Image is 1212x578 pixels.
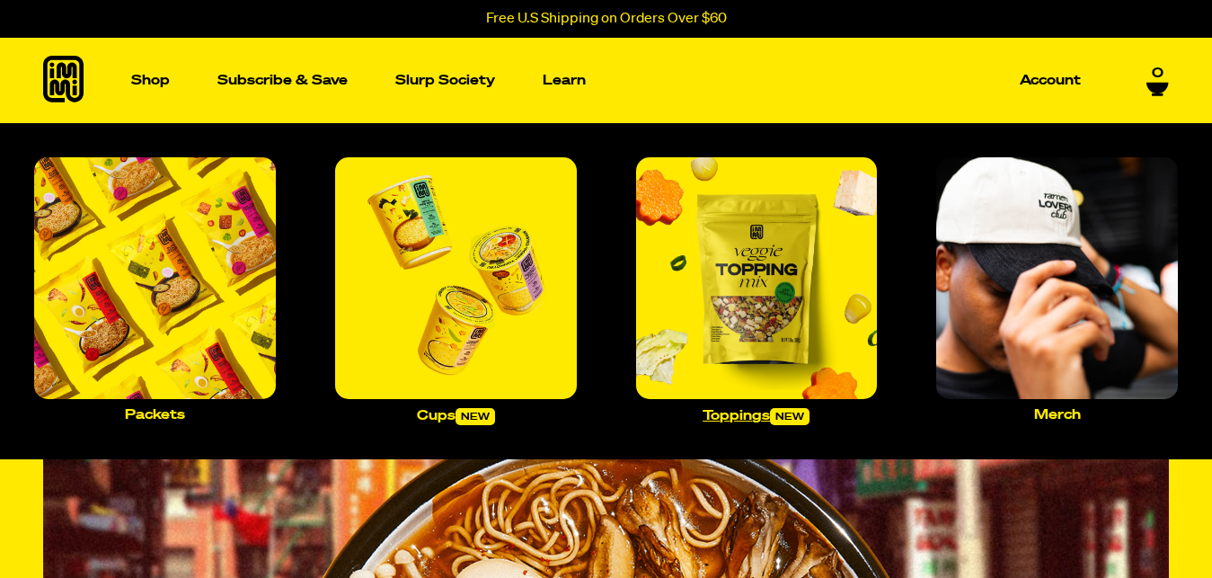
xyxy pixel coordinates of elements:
a: Account [1013,67,1088,94]
p: Toppings [703,408,809,425]
img: Packets_large.jpg [34,157,276,399]
a: Packets [27,150,283,429]
a: Toppingsnew [629,150,885,432]
a: 0 [1146,66,1169,96]
a: Shop [124,38,177,123]
p: Free U.S Shipping on Orders Over $60 [486,11,727,27]
span: new [456,408,495,425]
p: Subscribe & Save [217,74,348,87]
p: Merch [1034,408,1081,422]
a: Slurp Society [388,67,502,94]
a: Learn [535,38,593,123]
p: Account [1020,74,1081,87]
nav: Main navigation [124,38,1088,123]
a: Subscribe & Save [210,67,355,94]
p: Cups [417,408,495,425]
p: Packets [125,408,185,422]
a: Cupsnew [328,150,584,432]
span: 0 [1152,66,1163,82]
span: new [770,408,809,425]
p: Learn [543,74,586,87]
img: Merch_large.jpg [936,157,1178,399]
img: Cups_large.jpg [335,157,577,399]
img: toppings.png [636,157,878,399]
p: Shop [131,74,170,87]
a: Merch [929,150,1185,429]
p: Slurp Society [395,74,495,87]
